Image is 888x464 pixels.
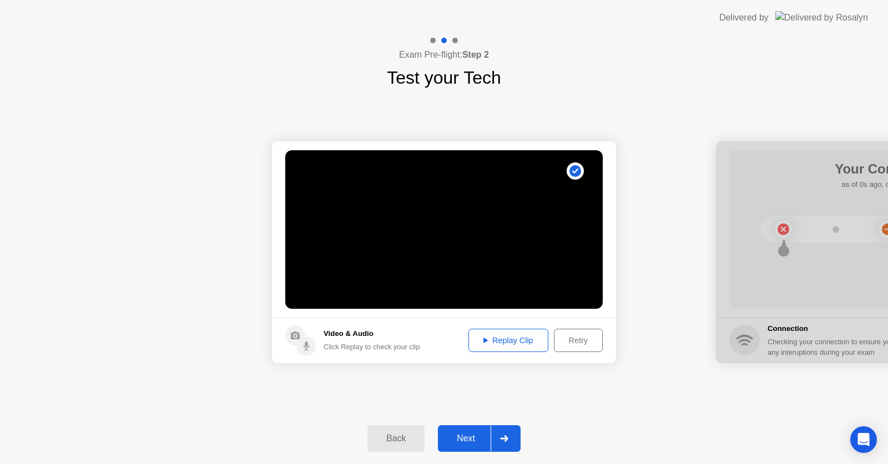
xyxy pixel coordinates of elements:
div: ! [472,162,486,176]
button: Back [367,425,425,452]
div: Click Replay to check your clip [324,341,420,352]
img: Delivered by Rosalyn [775,11,868,24]
div: Replay Clip [472,336,544,345]
h4: Exam Pre-flight: [399,48,489,62]
button: Next [438,425,521,452]
div: Back [371,434,421,443]
div: Delivered by [719,11,769,24]
h1: Test your Tech [387,64,501,91]
div: Open Intercom Messenger [850,426,877,453]
div: Next [441,434,491,443]
button: Retry [554,329,603,352]
b: Step 2 [462,50,489,59]
div: Retry [558,336,599,345]
div: . . . [480,162,493,176]
h5: Video & Audio [324,328,420,339]
button: Replay Clip [468,329,548,352]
